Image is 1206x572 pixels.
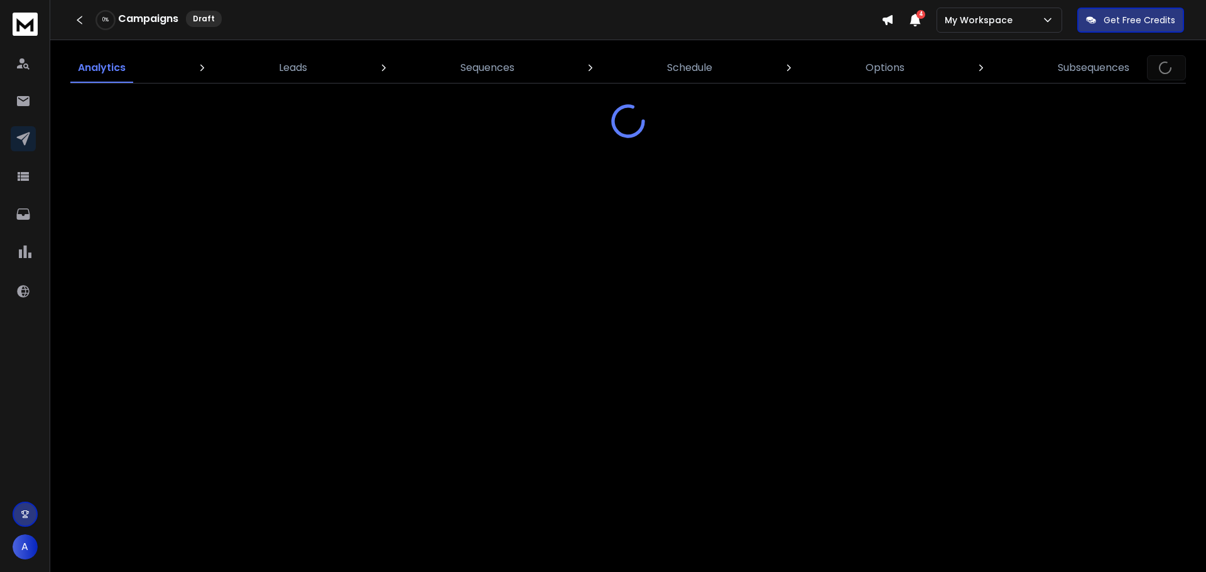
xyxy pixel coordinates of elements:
p: 0 % [102,16,109,24]
p: Sequences [460,60,514,75]
a: Subsequences [1050,53,1137,83]
p: Subsequences [1058,60,1129,75]
a: Options [858,53,912,83]
div: Draft [186,11,222,27]
p: Schedule [667,60,712,75]
button: Get Free Credits [1077,8,1184,33]
h1: Campaigns [118,11,178,26]
p: Analytics [78,60,126,75]
p: Get Free Credits [1104,14,1175,26]
a: Leads [271,53,315,83]
a: Analytics [70,53,133,83]
a: Schedule [660,53,720,83]
img: logo [13,13,38,36]
a: Sequences [453,53,522,83]
p: Options [866,60,905,75]
button: A [13,534,38,559]
span: 4 [916,10,925,19]
p: Leads [279,60,307,75]
p: My Workspace [945,14,1018,26]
